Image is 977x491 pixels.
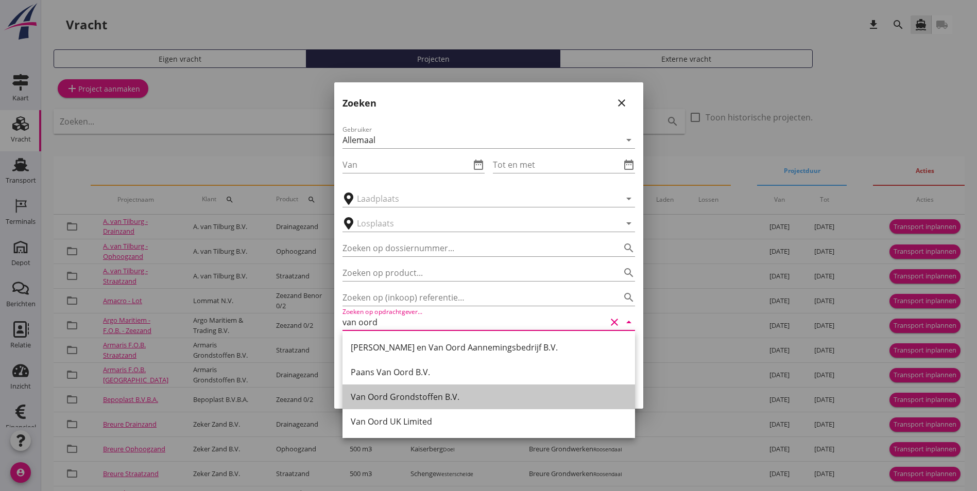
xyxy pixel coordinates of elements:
div: Paans Van Oord B.V. [351,366,627,378]
h2: Zoeken [342,96,376,110]
input: Zoeken op (inkoop) referentie… [342,289,606,306]
input: Zoeken op opdrachtgever... [342,314,606,330]
i: date_range [472,159,485,171]
i: arrow_drop_down [623,192,635,205]
input: Zoeken op dossiernummer... [342,240,606,256]
input: Losplaats [357,215,606,232]
i: search [623,267,635,279]
i: arrow_drop_down [623,134,635,146]
i: close [615,97,628,109]
input: Tot en met [493,156,621,173]
input: Zoeken op product... [342,265,606,281]
div: Allemaal [342,135,375,145]
i: date_range [623,159,635,171]
input: Van [342,156,470,173]
div: Van Oord Grondstoffen B.V. [351,391,627,403]
i: arrow_drop_down [623,217,635,230]
div: [PERSON_NAME] en Van Oord Aannemingsbedrijf B.V. [351,341,627,354]
input: Laadplaats [357,190,606,207]
i: search [623,242,635,254]
i: arrow_drop_down [623,316,635,328]
div: Van Oord UK Limited [351,415,627,428]
i: search [623,291,635,304]
i: clear [608,316,621,328]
